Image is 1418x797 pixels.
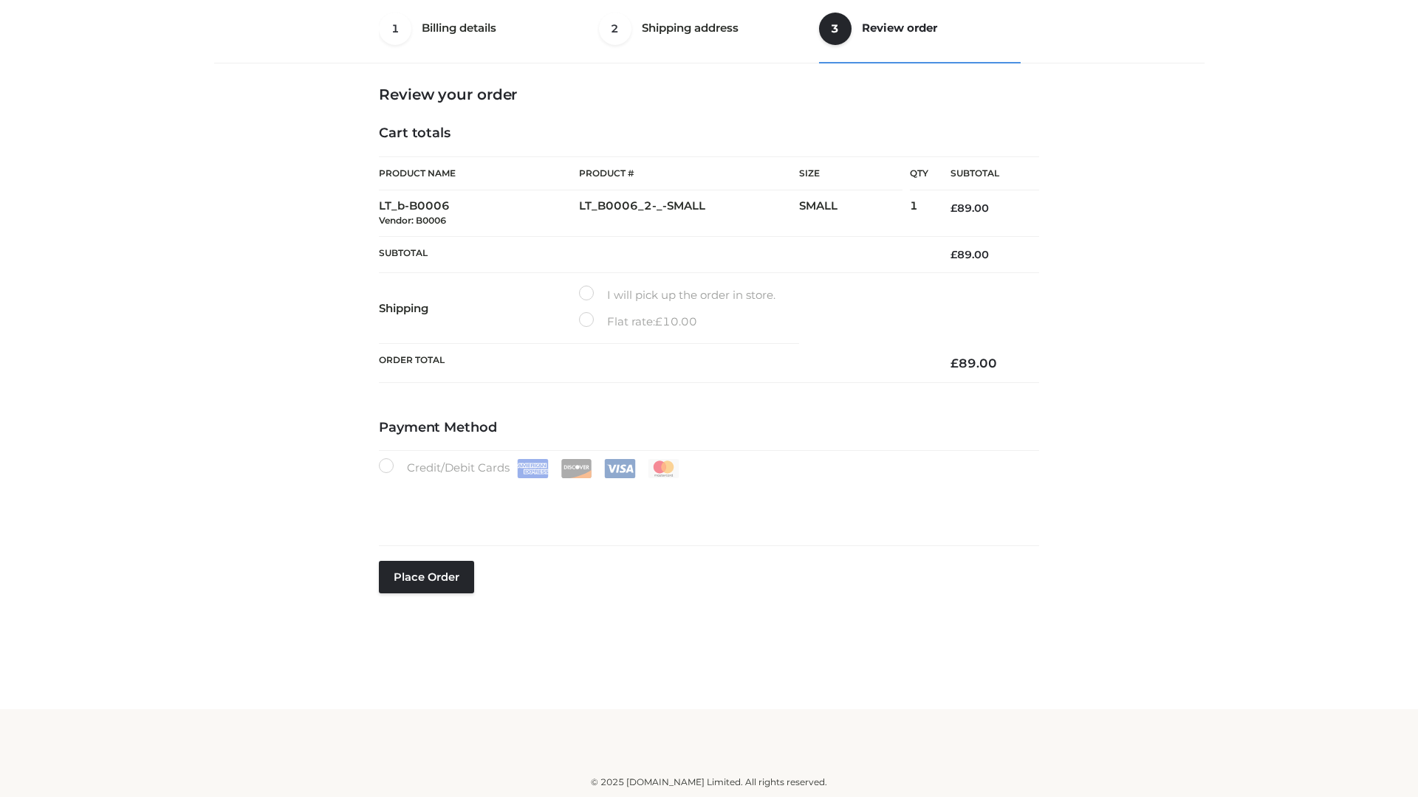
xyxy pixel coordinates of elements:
td: SMALL [799,190,910,237]
th: Size [799,157,902,190]
div: © 2025 [DOMAIN_NAME] Limited. All rights reserved. [219,775,1199,790]
img: Amex [517,459,549,478]
label: Credit/Debit Cards [379,458,681,478]
th: Product Name [379,156,579,190]
td: LT_B0006_2-_-SMALL [579,190,799,237]
th: Order Total [379,344,928,383]
span: £ [951,356,959,370]
span: £ [655,314,662,328]
th: Qty [910,156,928,190]
th: Subtotal [928,157,1039,190]
span: £ [951,201,957,215]
td: 1 [910,190,928,237]
span: £ [951,248,957,261]
iframe: Secure payment input frame [376,475,1036,529]
th: Product # [579,156,799,190]
td: LT_b-B0006 [379,190,579,237]
h4: Payment Method [379,420,1039,436]
img: Visa [604,459,636,478]
h4: Cart totals [379,125,1039,142]
h3: Review your order [379,86,1039,103]
button: Place order [379,561,474,593]
bdi: 10.00 [655,314,697,328]
bdi: 89.00 [951,356,997,370]
img: Discover [561,459,592,478]
bdi: 89.00 [951,248,989,261]
img: Mastercard [648,459,679,478]
th: Shipping [379,273,579,344]
label: I will pick up the order in store. [579,286,775,305]
bdi: 89.00 [951,201,989,215]
label: Flat rate: [579,312,697,331]
small: Vendor: B0006 [379,215,446,226]
th: Subtotal [379,236,928,272]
